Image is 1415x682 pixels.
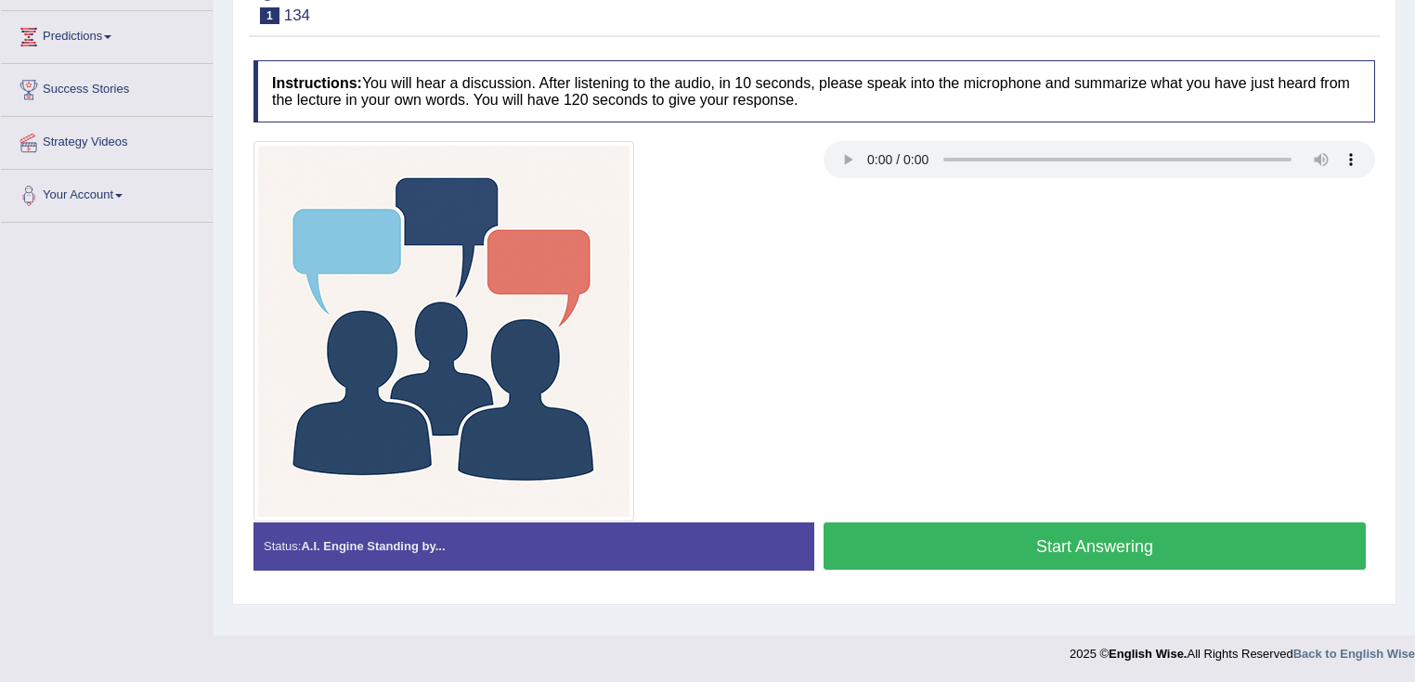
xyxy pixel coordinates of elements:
[253,60,1375,122] h4: You will hear a discussion. After listening to the audio, in 10 seconds, please speak into the mi...
[260,7,279,24] span: 1
[824,522,1366,570] button: Start Answering
[284,6,310,24] small: 134
[1,117,213,163] a: Strategy Videos
[1,64,213,110] a: Success Stories
[301,539,445,553] strong: A.I. Engine Standing by...
[253,522,814,570] div: Status:
[1109,647,1187,661] strong: English Wise.
[1,11,213,58] a: Predictions
[1293,647,1415,661] a: Back to English Wise
[1,170,213,216] a: Your Account
[272,75,362,91] b: Instructions:
[1070,636,1415,663] div: 2025 © All Rights Reserved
